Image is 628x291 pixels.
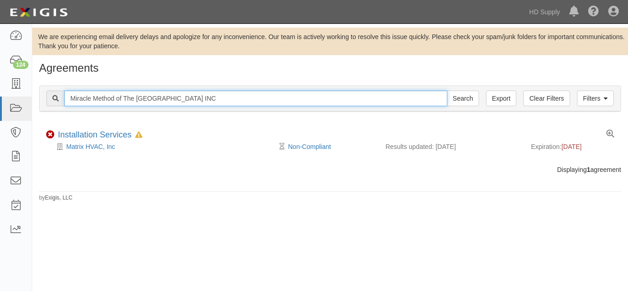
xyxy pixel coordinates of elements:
[46,142,282,151] div: Matrix HVAC, Inc
[280,143,285,150] i: Pending Review
[13,61,29,69] div: 124
[486,91,516,106] a: Export
[7,4,70,21] img: logo-5460c22ac91f19d4615b14bd174203de0afe785f0fc80cf4dbbc73dc1793850b.png
[447,91,479,106] input: Search
[45,194,73,201] a: Exigis, LLC
[606,130,614,138] a: View results summary
[39,62,621,74] h1: Agreements
[32,165,628,174] div: Displaying agreement
[135,132,143,138] i: In Default since 06/22/2025
[577,91,614,106] a: Filters
[561,143,582,150] span: [DATE]
[58,130,131,139] a: Installation Services
[39,194,73,202] small: by
[32,32,628,51] div: We are experiencing email delivery delays and apologize for any inconvenience. Our team is active...
[531,142,614,151] div: Expiration:
[588,6,599,17] i: Help Center - Complianz
[523,91,570,106] a: Clear Filters
[587,166,590,173] b: 1
[58,130,143,140] div: Installation Services
[64,91,447,106] input: Search
[288,143,331,150] a: Non-Compliant
[46,131,54,139] i: Non-Compliant
[386,142,518,151] div: Results updated: [DATE]
[525,3,565,21] a: HD Supply
[66,143,115,150] a: Matrix HVAC, Inc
